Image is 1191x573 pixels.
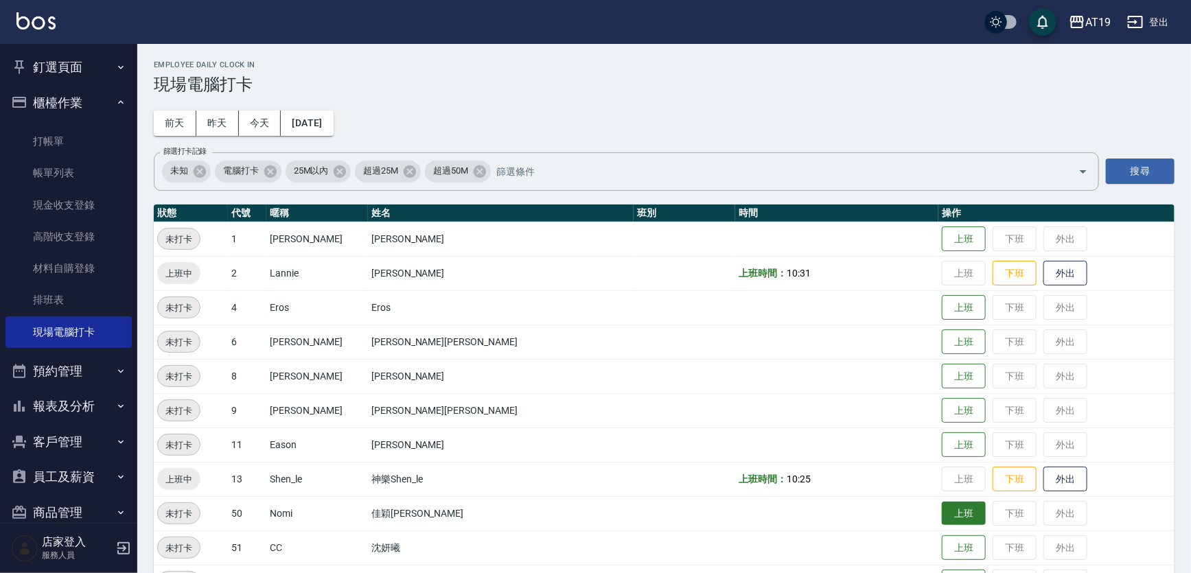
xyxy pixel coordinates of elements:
button: 員工及薪資 [5,459,132,495]
span: 未打卡 [158,335,200,349]
button: 上班 [942,364,986,389]
button: 櫃檯作業 [5,85,132,121]
td: 11 [228,428,266,462]
img: Person [11,535,38,562]
th: 時間 [735,204,938,222]
h2: Employee Daily Clock In [154,60,1175,69]
td: 6 [228,325,266,359]
span: 未打卡 [158,541,200,555]
span: 未知 [162,164,196,178]
a: 現場電腦打卡 [5,316,132,348]
button: 今天 [239,110,281,136]
td: 1 [228,222,266,256]
td: 9 [228,393,266,428]
span: 未打卡 [158,301,200,315]
td: 51 [228,530,266,565]
button: 商品管理 [5,495,132,530]
span: 超過50M [425,164,476,178]
button: 下班 [993,261,1037,286]
td: [PERSON_NAME] [368,222,634,256]
div: 超過50M [425,161,491,183]
span: 未打卡 [158,506,200,521]
td: [PERSON_NAME] [266,325,368,359]
span: 電腦打卡 [215,164,267,178]
span: 上班中 [157,472,200,487]
td: 8 [228,359,266,393]
td: [PERSON_NAME][PERSON_NAME] [368,393,634,428]
button: Open [1072,161,1094,183]
td: [PERSON_NAME] [266,359,368,393]
button: 上班 [942,329,986,355]
a: 高階收支登錄 [5,221,132,253]
td: 沈妍曦 [368,530,634,565]
td: Eros [368,290,634,325]
button: 上班 [942,535,986,561]
td: 佳穎[PERSON_NAME] [368,496,634,530]
button: 下班 [993,467,1037,492]
button: 上班 [942,502,986,526]
label: 篩選打卡記錄 [163,146,207,156]
a: 打帳單 [5,126,132,157]
button: save [1029,8,1056,36]
button: 上班 [942,432,986,458]
button: 昨天 [196,110,239,136]
div: 電腦打卡 [215,161,281,183]
span: 未打卡 [158,404,200,418]
td: [PERSON_NAME] [368,428,634,462]
a: 排班表 [5,284,132,316]
div: 超過25M [355,161,421,183]
p: 服務人員 [42,549,112,561]
td: [PERSON_NAME][PERSON_NAME] [368,325,634,359]
th: 操作 [938,204,1175,222]
span: 未打卡 [158,438,200,452]
td: Shen_le [266,462,368,496]
a: 現金收支登錄 [5,189,132,221]
span: 超過25M [355,164,406,178]
h3: 現場電腦打卡 [154,75,1175,94]
span: 未打卡 [158,232,200,246]
th: 狀態 [154,204,228,222]
span: 上班中 [157,266,200,281]
div: AT19 [1085,14,1111,31]
a: 帳單列表 [5,157,132,189]
td: 13 [228,462,266,496]
button: 搜尋 [1106,159,1175,184]
td: 4 [228,290,266,325]
td: Eason [266,428,368,462]
b: 上班時間： [739,268,787,279]
td: [PERSON_NAME] [368,359,634,393]
td: Lannie [266,256,368,290]
th: 代號 [228,204,266,222]
button: [DATE] [281,110,333,136]
a: 材料自購登錄 [5,253,132,284]
th: 班別 [634,204,735,222]
td: 神樂Shen_le [368,462,634,496]
td: CC [266,530,368,565]
h5: 店家登入 [42,535,112,549]
b: 上班時間： [739,473,787,484]
th: 姓名 [368,204,634,222]
div: 25M以內 [286,161,351,183]
button: 上班 [942,398,986,423]
span: 10:31 [787,268,811,279]
button: 報表及分析 [5,388,132,424]
div: 未知 [162,161,211,183]
th: 暱稱 [266,204,368,222]
button: 登出 [1122,10,1175,35]
td: 2 [228,256,266,290]
button: AT19 [1063,8,1116,36]
td: [PERSON_NAME] [368,256,634,290]
button: 釘選頁面 [5,49,132,85]
td: 50 [228,496,266,530]
button: 外出 [1043,467,1087,492]
td: Eros [266,290,368,325]
td: [PERSON_NAME] [266,222,368,256]
button: 外出 [1043,261,1087,286]
span: 25M以內 [286,164,337,178]
span: 10:25 [787,473,811,484]
button: 上班 [942,295,986,320]
span: 未打卡 [158,369,200,384]
input: 篩選條件 [493,159,1054,183]
button: 前天 [154,110,196,136]
img: Logo [16,12,56,30]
